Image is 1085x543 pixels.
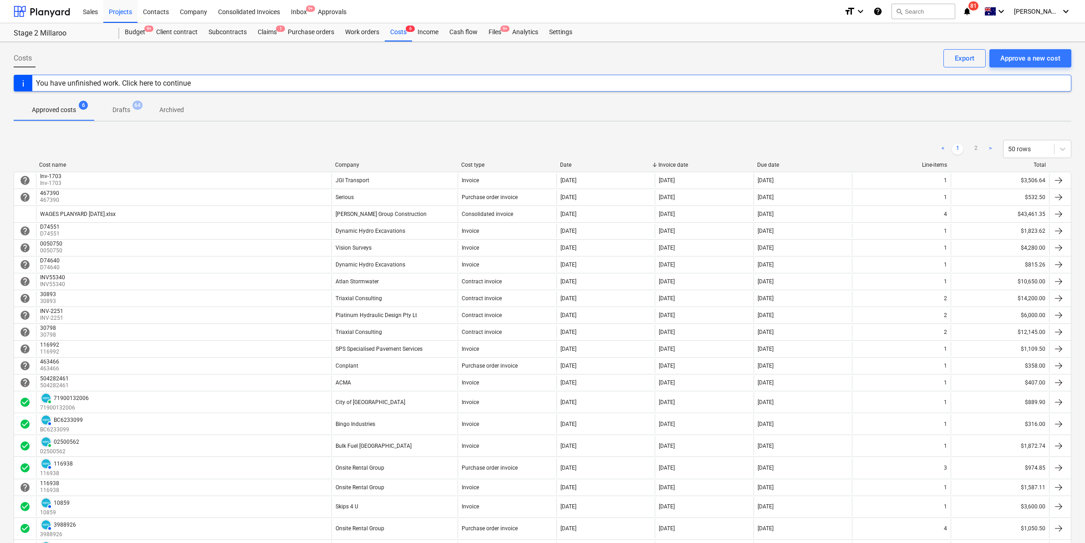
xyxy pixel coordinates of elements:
[40,230,61,238] p: D74551
[944,295,947,302] div: 2
[758,329,774,335] div: [DATE]
[444,23,483,41] a: Cash flow
[758,261,774,268] div: [DATE]
[944,443,947,449] div: 1
[951,224,1049,238] div: $1,823.62
[32,105,76,115] p: Approved costs
[40,281,67,288] p: INV55340
[659,295,675,302] div: [DATE]
[1060,6,1071,17] i: keyboard_arrow_down
[119,23,151,41] div: Budget
[40,458,52,470] div: Invoice has been synced with Xero and its status is currently AUTHORISED
[462,194,518,200] div: Purchase order invoice
[944,245,947,251] div: 1
[952,143,963,154] a: Page 1 is your current page
[758,379,774,386] div: [DATE]
[20,276,31,287] div: Invoice is waiting for an approval
[20,462,31,473] div: Invoice was approved
[944,379,947,386] div: 1
[20,310,31,321] div: Invoice is waiting for an approval
[40,531,76,538] p: 3988926
[20,293,31,304] span: help
[40,308,63,314] div: INV-2251
[659,525,675,532] div: [DATE]
[54,395,89,401] div: 71900132006
[544,23,578,41] div: Settings
[560,379,576,386] div: [DATE]
[659,261,675,268] div: [DATE]
[41,394,51,403] img: xero.svg
[462,363,518,369] div: Purchase order invoice
[20,441,31,451] span: check_circle
[985,143,996,154] a: Next page
[20,360,31,371] span: help
[20,482,31,493] div: Invoice is waiting for an approval
[951,325,1049,339] div: $12,145.00
[336,421,375,427] div: Bingo Industries
[54,500,70,506] div: 10859
[14,53,32,64] span: Costs
[40,264,61,271] p: D74640
[659,379,675,386] div: [DATE]
[252,23,282,41] div: Claims
[757,162,849,168] div: Due date
[40,241,62,247] div: 0050750
[40,247,64,255] p: 0050750
[462,211,513,217] div: Consolidated invoice
[462,399,479,405] div: Invoice
[560,503,576,510] div: [DATE]
[40,196,61,204] p: 467390
[951,359,1049,373] div: $358.00
[336,278,379,285] div: Atlan Stormwater
[336,346,423,352] div: SPS Specialised Pavement Services
[20,310,31,321] span: help
[659,465,675,471] div: [DATE]
[951,173,1049,188] div: $3,506.64
[758,194,774,200] div: [DATE]
[462,346,479,352] div: Invoice
[659,211,675,217] div: [DATE]
[944,363,947,369] div: 1
[970,143,981,154] a: Page 2
[560,399,576,405] div: [DATE]
[659,177,675,184] div: [DATE]
[20,419,31,430] div: Invoice was approved
[151,23,203,41] div: Client contract
[385,23,412,41] div: Costs
[758,363,774,369] div: [DATE]
[659,421,675,427] div: [DATE]
[507,23,544,41] a: Analytics
[944,329,947,335] div: 2
[758,465,774,471] div: [DATE]
[659,346,675,352] div: [DATE]
[560,162,652,168] div: Date
[462,484,479,491] div: Invoice
[951,519,1049,538] div: $1,050.50
[336,525,384,532] div: Onsite Rental Group
[41,520,51,529] img: xero.svg
[955,52,974,64] div: Export
[951,257,1049,272] div: $815.26
[659,278,675,285] div: [DATE]
[758,525,774,532] div: [DATE]
[944,211,947,217] div: 4
[40,325,56,331] div: 30798
[40,480,59,487] div: 116938
[40,331,58,339] p: 30798
[252,23,282,41] a: Claims1
[560,346,576,352] div: [DATE]
[40,257,60,264] div: D74640
[659,363,675,369] div: [DATE]
[20,462,31,473] span: check_circle
[462,465,518,471] div: Purchase order invoice
[306,5,315,12] span: 9+
[659,399,675,405] div: [DATE]
[412,23,444,41] div: Income
[40,365,61,373] p: 463466
[951,241,1049,255] div: $4,280.00
[40,375,69,382] div: 504282461
[560,329,576,335] div: [DATE]
[462,421,479,427] div: Invoice
[659,443,675,449] div: [DATE]
[20,242,31,253] span: help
